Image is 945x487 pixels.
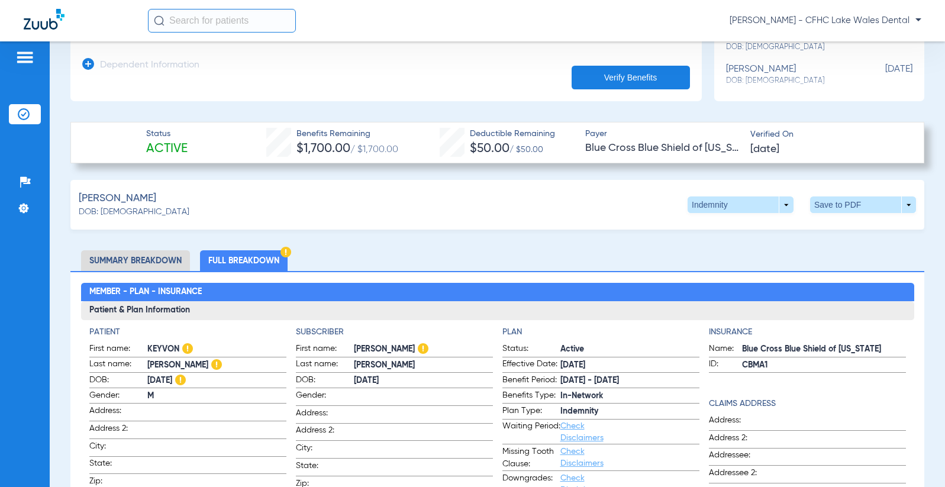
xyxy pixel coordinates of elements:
span: Name: [709,343,742,357]
span: DOB: [DEMOGRAPHIC_DATA] [726,76,854,86]
span: Gender: [296,389,354,405]
span: Address: [296,407,354,423]
span: Address 2: [89,423,147,438]
span: Active [560,343,699,356]
span: Address 2: [709,432,767,448]
span: Address: [89,405,147,421]
span: Effective Date: [502,358,560,372]
button: Indemnity [688,196,794,213]
h2: Member - Plan - Insurance [81,283,914,302]
span: [DATE] [750,142,779,157]
span: Indemnity [560,405,699,418]
span: First name: [296,343,354,357]
h4: Patient [89,326,286,338]
span: CBMA1 [742,359,906,372]
iframe: Chat Widget [886,430,945,487]
span: Addressee: [709,449,767,465]
span: Verified On [750,128,905,141]
span: Blue Cross Blue Shield of [US_STATE] [585,141,740,156]
span: DOB: [DEMOGRAPHIC_DATA] [726,42,854,53]
img: Hazard [418,343,428,354]
span: Blue Cross Blue Shield of [US_STATE] [742,343,906,356]
span: $1,700.00 [296,143,350,155]
h3: Patient & Plan Information [81,301,914,320]
span: DOB: [DEMOGRAPHIC_DATA] [79,206,189,218]
h4: Plan [502,326,699,338]
span: Address 2: [296,424,354,440]
button: Save to PDF [810,196,916,213]
span: Plan Type: [502,405,560,419]
li: Full Breakdown [200,250,288,271]
span: Benefits Type: [502,389,560,404]
span: DOB: [89,374,147,388]
button: Verify Benefits [572,66,690,89]
span: [PERSON_NAME] [354,343,493,356]
span: Waiting Period: [502,420,560,444]
span: [PERSON_NAME] - CFHC Lake Wales Dental [730,15,921,27]
span: ID: [709,358,742,372]
a: Check Disclaimers [560,447,604,467]
span: Last name: [89,358,147,372]
span: Active [146,141,188,157]
span: [DATE] [147,375,286,387]
span: Last name: [296,358,354,372]
span: State: [89,457,147,473]
img: Zuub Logo [24,9,64,30]
h4: Subscriber [296,326,493,338]
span: First name: [89,343,147,357]
div: [PERSON_NAME] [726,64,854,86]
h4: Insurance [709,326,906,338]
span: Addressee 2: [709,467,767,483]
span: Benefits Remaining [296,128,398,140]
span: [PERSON_NAME] [147,359,286,372]
img: hamburger-icon [15,50,34,64]
span: Status [146,128,188,140]
img: Search Icon [154,15,165,26]
span: State: [296,460,354,476]
span: Gender: [89,389,147,404]
span: [DATE] - [DATE] [560,375,699,387]
a: Check Disclaimers [560,422,604,442]
img: Hazard [280,247,291,257]
span: Payer [585,128,740,140]
span: [DATE] [560,359,699,372]
h3: Dependent Information [100,60,199,72]
img: Hazard [175,375,186,385]
span: Missing Tooth Clause: [502,446,560,470]
span: / $1,700.00 [350,145,398,154]
span: M [147,390,286,402]
span: Status: [502,343,560,357]
span: Benefit Period: [502,374,560,388]
span: [PERSON_NAME] [354,359,493,372]
h4: Claims Address [709,398,906,410]
span: DOB: [296,374,354,388]
input: Search for patients [148,9,296,33]
span: Deductible Remaining [470,128,555,140]
span: City: [89,440,147,456]
li: Summary Breakdown [81,250,190,271]
span: $50.00 [470,143,509,155]
span: City: [296,442,354,458]
img: Hazard [182,343,193,354]
span: In-Network [560,390,699,402]
span: Address: [709,414,767,430]
span: KEYVON [147,343,286,356]
span: [PERSON_NAME] [79,191,156,206]
span: [DATE] [853,64,912,86]
span: / $50.00 [509,146,543,154]
span: [DATE] [354,375,493,387]
img: Hazard [211,359,222,370]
